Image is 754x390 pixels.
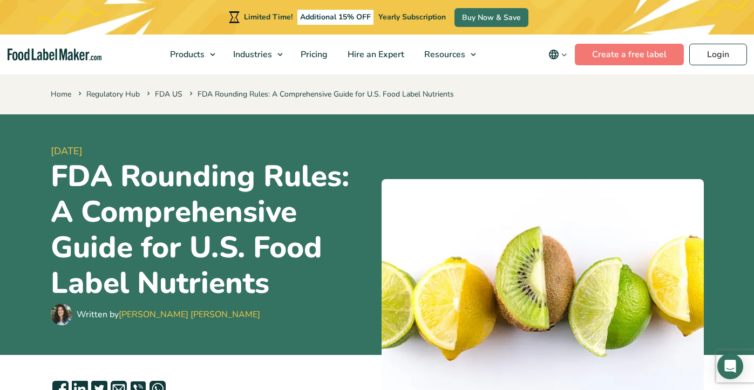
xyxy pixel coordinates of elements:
[51,304,72,325] img: Maria Abi Hanna - Food Label Maker
[51,144,373,159] span: [DATE]
[230,49,273,60] span: Industries
[155,89,182,99] a: FDA US
[454,8,528,27] a: Buy Now & Save
[421,49,466,60] span: Resources
[575,44,684,65] a: Create a free label
[344,49,405,60] span: Hire an Expert
[223,35,288,74] a: Industries
[244,12,293,22] span: Limited Time!
[297,10,373,25] span: Additional 15% OFF
[338,35,412,74] a: Hire an Expert
[86,89,140,99] a: Regulatory Hub
[717,353,743,379] div: Open Intercom Messenger
[378,12,446,22] span: Yearly Subscription
[160,35,221,74] a: Products
[187,89,454,99] span: FDA Rounding Rules: A Comprehensive Guide for U.S. Food Label Nutrients
[119,309,260,320] a: [PERSON_NAME] [PERSON_NAME]
[51,89,71,99] a: Home
[77,308,260,321] div: Written by
[689,44,747,65] a: Login
[415,35,481,74] a: Resources
[167,49,206,60] span: Products
[297,49,329,60] span: Pricing
[51,159,373,301] h1: FDA Rounding Rules: A Comprehensive Guide for U.S. Food Label Nutrients
[291,35,335,74] a: Pricing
